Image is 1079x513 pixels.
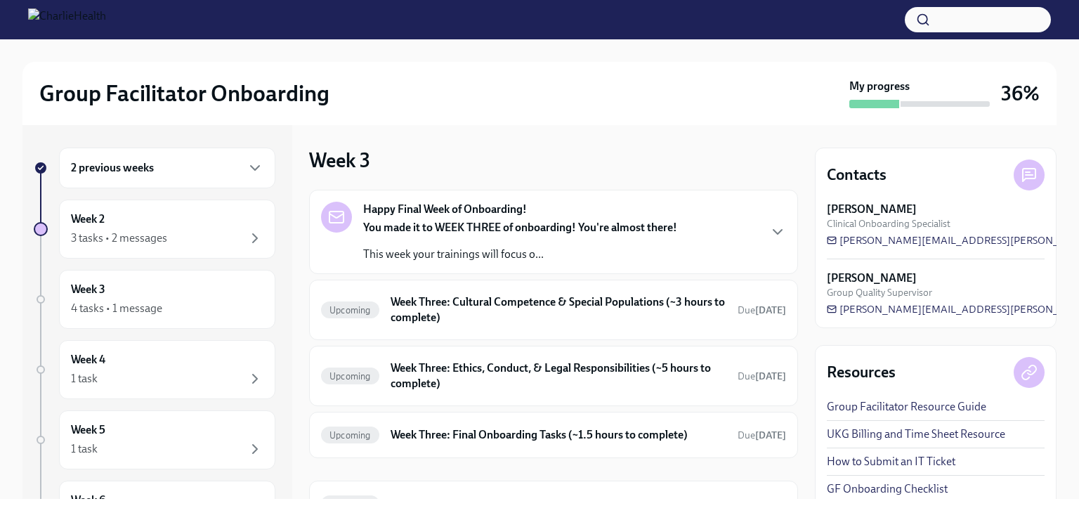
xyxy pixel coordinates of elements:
[738,498,786,511] span: September 9th, 2025 10:00
[827,399,986,415] a: Group Facilitator Resource Guide
[827,271,917,286] strong: [PERSON_NAME]
[391,361,726,391] h6: Week Three: Ethics, Conduct, & Legal Responsibilities (~5 hours to complete)
[71,230,167,246] div: 3 tasks • 2 messages
[827,427,1005,442] a: UKG Billing and Time Sheet Resource
[34,270,275,329] a: Week 34 tasks • 1 message
[827,164,887,186] h4: Contacts
[849,79,910,94] strong: My progress
[391,427,726,443] h6: Week Three: Final Onboarding Tasks (~1.5 hours to complete)
[1001,81,1040,106] h3: 36%
[738,429,786,441] span: Due
[391,294,726,325] h6: Week Three: Cultural Competence & Special Populations (~3 hours to complete)
[755,370,786,382] strong: [DATE]
[363,247,677,262] p: This week your trainings will focus o...
[827,481,948,497] a: GF Onboarding Checklist
[738,498,786,510] span: Due
[321,424,786,446] a: UpcomingWeek Three: Final Onboarding Tasks (~1.5 hours to complete)Due[DATE]
[827,217,950,230] span: Clinical Onboarding Specialist
[71,422,105,438] h6: Week 5
[738,370,786,383] span: August 25th, 2025 10:00
[321,305,379,316] span: Upcoming
[71,282,105,297] h6: Week 3
[71,352,105,368] h6: Week 4
[309,148,370,173] h3: Week 3
[71,301,162,316] div: 4 tasks • 1 message
[391,496,726,512] h6: Provide the FBI Clearance Letter for [US_STATE]
[827,202,917,217] strong: [PERSON_NAME]
[363,202,527,217] strong: Happy Final Week of Onboarding!
[363,221,677,234] strong: You made it to WEEK THREE of onboarding! You're almost there!
[34,340,275,399] a: Week 41 task
[34,410,275,469] a: Week 51 task
[71,493,105,508] h6: Week 6
[39,79,329,108] h2: Group Facilitator Onboarding
[321,430,379,441] span: Upcoming
[28,8,106,31] img: CharlieHealth
[755,304,786,316] strong: [DATE]
[321,358,786,394] a: UpcomingWeek Three: Ethics, Conduct, & Legal Responsibilities (~5 hours to complete)Due[DATE]
[71,212,105,227] h6: Week 2
[321,499,379,509] span: Upcoming
[755,429,786,441] strong: [DATE]
[321,371,379,382] span: Upcoming
[71,371,98,387] div: 1 task
[827,286,932,299] span: Group Quality Supervisor
[827,454,955,469] a: How to Submit an IT Ticket
[738,429,786,442] span: August 23rd, 2025 10:00
[34,200,275,259] a: Week 23 tasks • 2 messages
[59,148,275,188] div: 2 previous weeks
[755,498,786,510] strong: [DATE]
[71,160,154,176] h6: 2 previous weeks
[738,304,786,317] span: August 25th, 2025 10:00
[738,370,786,382] span: Due
[321,292,786,328] a: UpcomingWeek Three: Cultural Competence & Special Populations (~3 hours to complete)Due[DATE]
[827,362,896,383] h4: Resources
[738,304,786,316] span: Due
[71,441,98,457] div: 1 task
